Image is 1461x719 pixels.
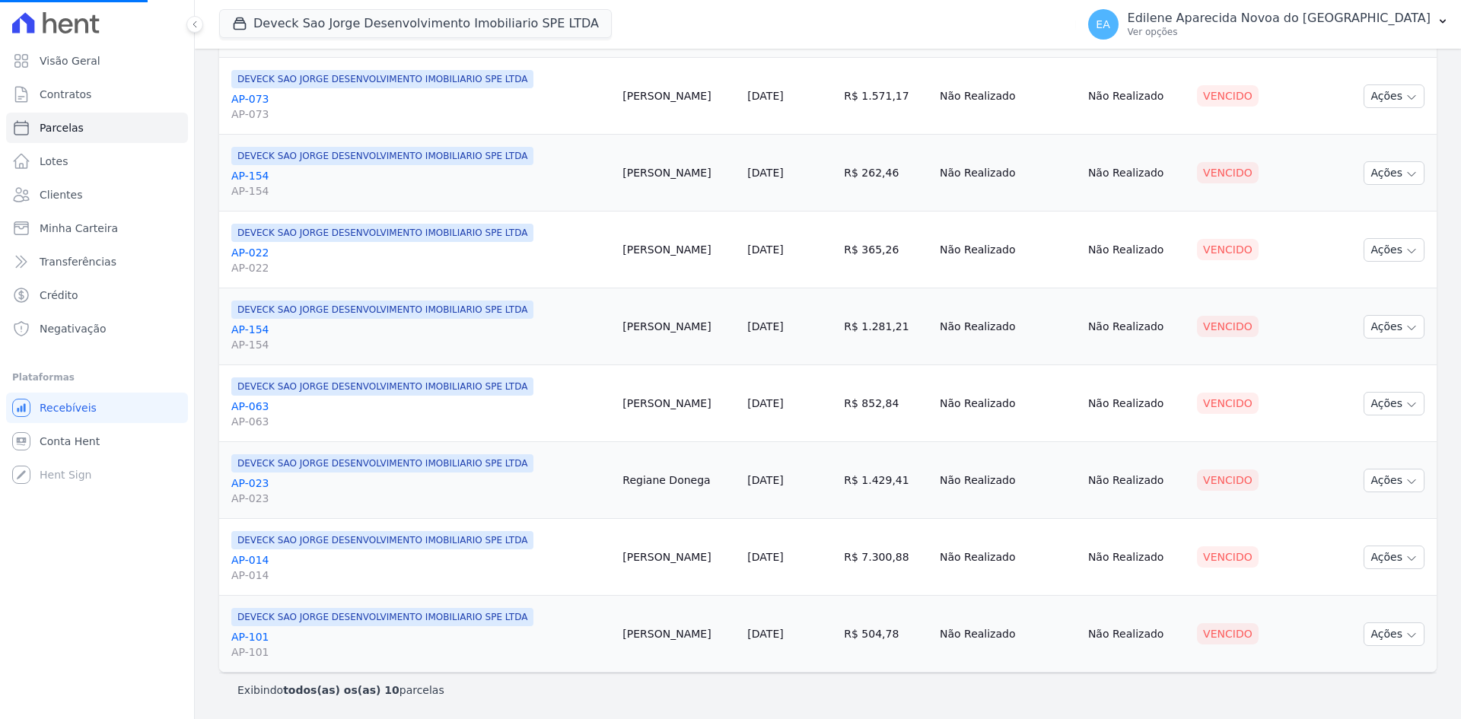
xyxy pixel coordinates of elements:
[838,58,934,135] td: R$ 1.571,17
[231,414,610,429] span: AP-063
[616,58,741,135] td: [PERSON_NAME]
[6,46,188,76] a: Visão Geral
[1128,11,1431,26] p: Edilene Aparecida Novoa do [GEOGRAPHIC_DATA]
[1364,546,1424,569] button: Ações
[1197,85,1259,107] div: Vencido
[231,183,610,199] span: AP-154
[1364,238,1424,262] button: Ações
[6,146,188,177] a: Lotes
[747,167,783,179] a: [DATE]
[1128,26,1431,38] p: Ver opções
[934,442,1082,519] td: Não Realizado
[231,337,610,352] span: AP-154
[231,491,610,506] span: AP-023
[6,247,188,277] a: Transferências
[616,135,741,212] td: [PERSON_NAME]
[231,245,610,275] a: AP-022AP-022
[1364,622,1424,646] button: Ações
[219,9,612,38] button: Deveck Sao Jorge Desenvolvimento Imobiliario SPE LTDA
[40,120,84,135] span: Parcelas
[231,168,610,199] a: AP-154AP-154
[231,70,533,88] span: DEVECK SAO JORGE DESENVOLVIMENTO IMOBILIARIO SPE LTDA
[231,322,610,352] a: AP-154AP-154
[40,288,78,303] span: Crédito
[231,399,610,429] a: AP-063AP-063
[1197,469,1259,491] div: Vencido
[838,288,934,365] td: R$ 1.281,21
[1197,546,1259,568] div: Vencido
[231,552,610,583] a: AP-014AP-014
[40,400,97,415] span: Recebíveis
[231,377,533,396] span: DEVECK SAO JORGE DESENVOLVIMENTO IMOBILIARIO SPE LTDA
[6,180,188,210] a: Clientes
[1197,316,1259,337] div: Vencido
[237,682,444,698] p: Exibindo parcelas
[616,442,741,519] td: Regiane Donega
[231,568,610,583] span: AP-014
[12,368,182,387] div: Plataformas
[6,426,188,457] a: Conta Hent
[934,135,1082,212] td: Não Realizado
[747,90,783,102] a: [DATE]
[231,608,533,626] span: DEVECK SAO JORGE DESENVOLVIMENTO IMOBILIARIO SPE LTDA
[1082,288,1191,365] td: Não Realizado
[283,684,399,696] b: todos(as) os(as) 10
[1082,596,1191,673] td: Não Realizado
[838,135,934,212] td: R$ 262,46
[6,213,188,243] a: Minha Carteira
[1364,392,1424,415] button: Ações
[40,53,100,68] span: Visão Geral
[1082,519,1191,596] td: Não Realizado
[40,154,68,169] span: Lotes
[6,280,188,310] a: Crédito
[40,87,91,102] span: Contratos
[1082,442,1191,519] td: Não Realizado
[231,224,533,242] span: DEVECK SAO JORGE DESENVOLVIMENTO IMOBILIARIO SPE LTDA
[616,596,741,673] td: [PERSON_NAME]
[40,434,100,449] span: Conta Hent
[231,301,533,319] span: DEVECK SAO JORGE DESENVOLVIMENTO IMOBILIARIO SPE LTDA
[616,365,741,442] td: [PERSON_NAME]
[231,91,610,122] a: AP-073AP-073
[231,454,533,472] span: DEVECK SAO JORGE DESENVOLVIMENTO IMOBILIARIO SPE LTDA
[231,476,610,506] a: AP-023AP-023
[1082,212,1191,288] td: Não Realizado
[231,107,610,122] span: AP-073
[838,442,934,519] td: R$ 1.429,41
[934,596,1082,673] td: Não Realizado
[231,629,610,660] a: AP-101AP-101
[838,519,934,596] td: R$ 7.300,88
[1082,365,1191,442] td: Não Realizado
[1364,315,1424,339] button: Ações
[934,288,1082,365] td: Não Realizado
[1197,162,1259,183] div: Vencido
[1082,58,1191,135] td: Não Realizado
[616,519,741,596] td: [PERSON_NAME]
[1076,3,1461,46] button: EA Edilene Aparecida Novoa do [GEOGRAPHIC_DATA] Ver opções
[6,313,188,344] a: Negativação
[1197,393,1259,414] div: Vencido
[934,58,1082,135] td: Não Realizado
[6,79,188,110] a: Contratos
[40,321,107,336] span: Negativação
[838,212,934,288] td: R$ 365,26
[747,551,783,563] a: [DATE]
[747,243,783,256] a: [DATE]
[1096,19,1109,30] span: EA
[1364,161,1424,185] button: Ações
[231,147,533,165] span: DEVECK SAO JORGE DESENVOLVIMENTO IMOBILIARIO SPE LTDA
[231,531,533,549] span: DEVECK SAO JORGE DESENVOLVIMENTO IMOBILIARIO SPE LTDA
[747,397,783,409] a: [DATE]
[616,288,741,365] td: [PERSON_NAME]
[231,644,610,660] span: AP-101
[934,519,1082,596] td: Não Realizado
[40,221,118,236] span: Minha Carteira
[231,260,610,275] span: AP-022
[1082,135,1191,212] td: Não Realizado
[1364,469,1424,492] button: Ações
[6,113,188,143] a: Parcelas
[747,628,783,640] a: [DATE]
[747,474,783,486] a: [DATE]
[6,393,188,423] a: Recebíveis
[934,212,1082,288] td: Não Realizado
